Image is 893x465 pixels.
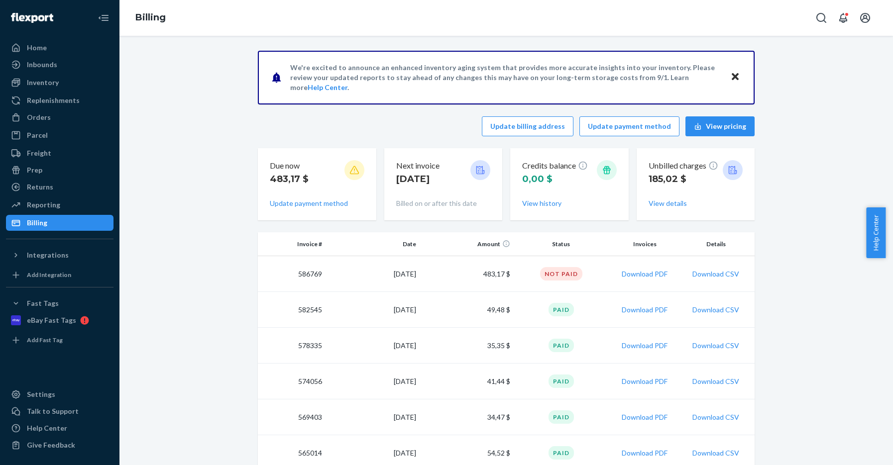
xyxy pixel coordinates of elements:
div: Prep [27,165,42,175]
button: Download PDF [622,448,668,458]
button: Download CSV [692,341,739,351]
td: 574056 [258,364,326,399]
a: Home [6,40,113,56]
a: Inbounds [6,57,113,73]
p: Due now [270,160,309,172]
button: Download CSV [692,412,739,422]
div: eBay Fast Tags [27,315,76,325]
p: Next invoice [396,160,440,172]
ol: breadcrumbs [127,3,174,32]
button: Download PDF [622,376,668,386]
div: Paid [549,410,574,424]
div: Orders [27,112,51,122]
td: [DATE] [326,399,420,435]
p: Billed on or after this date [396,198,491,208]
button: Give Feedback [6,437,113,453]
button: Download PDF [622,269,668,279]
td: 35,35 $ [420,328,514,364]
th: Invoices [608,232,681,256]
a: Parcel [6,127,113,143]
button: Download CSV [692,448,739,458]
div: Inbounds [27,60,57,70]
div: Paid [549,446,574,460]
span: Help Center [866,207,886,258]
div: Settings [27,389,55,399]
a: Returns [6,179,113,195]
button: Download CSV [692,376,739,386]
div: Returns [27,182,53,192]
a: eBay Fast Tags [6,312,113,328]
button: Fast Tags [6,295,113,311]
div: Add Fast Tag [27,336,63,344]
td: 582545 [258,292,326,328]
p: Unbilled charges [649,160,718,172]
a: Prep [6,162,113,178]
div: Integrations [27,250,69,260]
div: Paid [549,303,574,316]
button: Close [729,70,742,85]
div: Help Center [27,423,67,433]
td: 34,47 $ [420,399,514,435]
div: Paid [549,374,574,388]
td: 49,48 $ [420,292,514,328]
a: Help Center [6,420,113,436]
div: Inventory [27,78,59,88]
span: 0,00 $ [522,174,553,185]
div: Paid [549,339,574,352]
p: 483,17 $ [270,173,309,186]
th: Amount [420,232,514,256]
button: Open account menu [855,8,875,28]
div: Add Integration [27,271,71,279]
div: Not Paid [540,267,582,280]
td: 578335 [258,328,326,364]
th: Status [514,232,608,256]
td: 586769 [258,256,326,292]
div: Fast Tags [27,298,59,308]
div: Freight [27,148,51,158]
a: Add Integration [6,267,113,283]
button: Update billing address [482,116,573,136]
td: 569403 [258,399,326,435]
button: View history [522,198,561,208]
a: Freight [6,145,113,161]
a: Billing [6,215,113,231]
a: Reporting [6,197,113,213]
a: Billing [135,12,166,23]
td: 483,17 $ [420,256,514,292]
div: Reporting [27,200,60,210]
button: View details [649,198,687,208]
td: [DATE] [326,364,420,399]
button: Download PDF [622,412,668,422]
img: Flexport logo [11,13,53,23]
a: Settings [6,386,113,402]
td: [DATE] [326,256,420,292]
a: Talk to Support [6,403,113,419]
th: Details [681,232,755,256]
p: Credits balance [522,160,588,172]
p: [DATE] [396,173,440,186]
a: Orders [6,109,113,125]
button: Download CSV [692,269,739,279]
button: View pricing [685,116,755,136]
div: Parcel [27,130,48,140]
button: Update payment method [579,116,679,136]
th: Date [326,232,420,256]
td: [DATE] [326,328,420,364]
div: Give Feedback [27,440,75,450]
a: Replenishments [6,93,113,108]
div: Billing [27,218,47,228]
button: Download PDF [622,305,668,315]
td: 41,44 $ [420,364,514,399]
button: Integrations [6,247,113,263]
a: Add Fast Tag [6,332,113,348]
button: Open Search Box [811,8,831,28]
button: Close Navigation [94,8,113,28]
div: Home [27,43,47,53]
div: Talk to Support [27,406,79,416]
p: We're excited to announce an enhanced inventory aging system that provides more accurate insights... [290,63,721,93]
button: Download CSV [692,305,739,315]
button: Update payment method [270,198,348,208]
div: Replenishments [27,95,80,105]
button: Open notifications [833,8,853,28]
td: [DATE] [326,292,420,328]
